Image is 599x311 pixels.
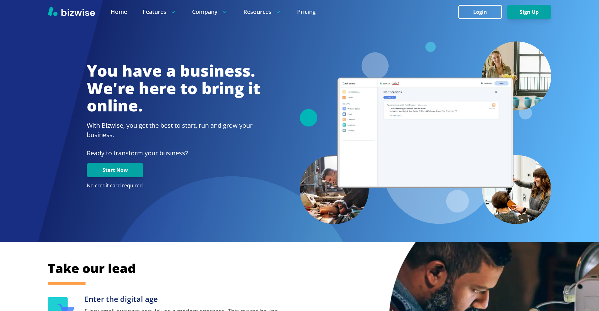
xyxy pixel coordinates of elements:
[87,148,260,158] p: Ready to transform your business?
[48,260,519,277] h2: Take our lead
[87,121,260,140] h2: With Bizwise, you get the best to start, run and grow your business.
[87,163,143,177] button: Start Now
[243,8,281,16] p: Resources
[507,5,551,19] button: Sign Up
[87,167,143,173] a: Start Now
[87,182,260,189] p: No credit card required.
[143,8,176,16] p: Features
[507,9,551,15] a: Sign Up
[458,9,507,15] a: Login
[192,8,228,16] p: Company
[458,5,502,19] button: Login
[111,8,127,16] a: Home
[85,294,284,304] h3: Enter the digital age
[87,62,260,115] h1: You have a business. We're here to bring it online.
[48,7,95,16] img: Bizwise Logo
[297,8,316,16] a: Pricing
